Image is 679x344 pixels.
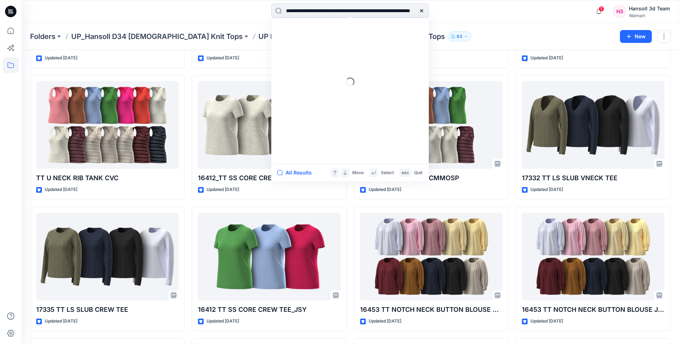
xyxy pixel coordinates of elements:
p: Select [381,169,394,177]
p: 16412 TT SS CORE CREW TEE_JSY [198,305,340,315]
p: Updated [DATE] [45,54,77,62]
p: 16453 TT NOTCH NECK BUTTON BLOUSE JSY [522,305,664,315]
p: Updated [DATE] [530,318,563,325]
p: Updated [DATE] [45,318,77,325]
p: Updated [DATE] [207,318,239,325]
div: Hansoll 3d Team [629,4,670,13]
div: Walmart [629,13,670,18]
p: TT U NECK RIB TANK CVC [36,173,179,183]
a: 16412 TT SS CORE CREW TEE_JSY [198,213,340,300]
a: 16453 TT NOTCH NECK BUTTON BLOUSE SLUB [360,213,503,300]
p: Updated [DATE] [530,54,563,62]
button: All Results [277,168,316,177]
p: Updated [DATE] [530,186,563,193]
div: H3 [613,5,626,18]
p: 17332 TT LS SLUB VNECK TEE [522,173,664,183]
p: 16453 TT NOTCH NECK BUTTON BLOUSE SLUB [360,305,503,315]
p: UP FYE 2027 S1 D34 [DEMOGRAPHIC_DATA] Knit Tops [258,31,445,41]
span: 1 [598,6,604,12]
p: Updated [DATE] [207,186,239,193]
p: esc [402,169,409,177]
p: Updated [DATE] [207,54,239,62]
p: Updated [DATE] [369,186,401,193]
p: 16412_TT SS CORE CREW TEE [198,173,340,183]
a: TT U NECK RIB TANK CVC [36,81,179,169]
p: 63 [457,33,462,40]
p: 17335 TT LS SLUB CREW TEE [36,305,179,315]
a: 17335 TT LS SLUB CREW TEE [36,213,179,300]
button: 63 [448,31,471,41]
p: Quit [414,169,422,177]
a: 17332 TT LS SLUB VNECK TEE [522,81,664,169]
p: Updated [DATE] [369,318,401,325]
a: UP_Hansoll D34 [DEMOGRAPHIC_DATA] Knit Tops [71,31,243,41]
p: TT U NECK RIB TANK CMMOSP [360,173,503,183]
a: 16453 TT NOTCH NECK BUTTON BLOUSE JSY [522,213,664,300]
button: New [620,30,652,43]
p: Move [352,169,364,177]
a: TT U NECK RIB TANK CMMOSP [360,81,503,169]
p: Updated [DATE] [45,186,77,193]
a: 16412_TT SS CORE CREW TEE [198,81,340,169]
a: Folders [30,31,55,41]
